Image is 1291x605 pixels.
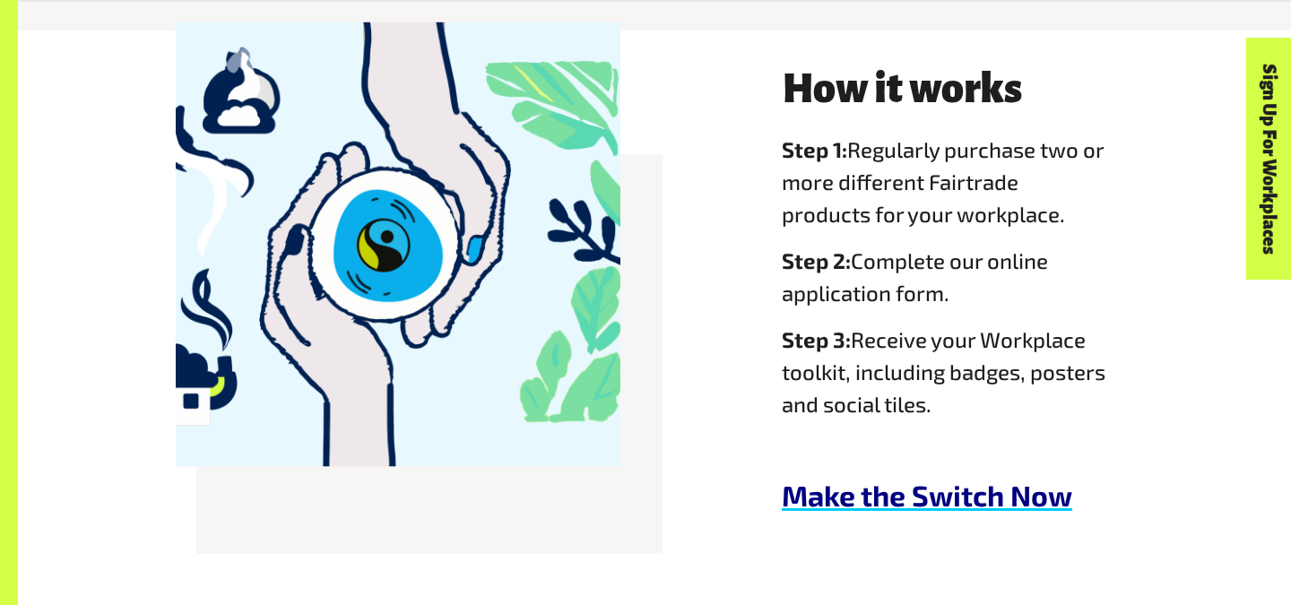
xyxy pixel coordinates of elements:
[782,326,1105,417] span: Receive your Workplace toolkit, including badges, posters and social tiles.
[782,66,1133,111] h3: How it works
[782,326,851,352] strong: Step 3:
[782,247,851,273] strong: Step 2:
[782,136,1104,227] span: Regularly purchase two or more different Fairtrade products for your workplace.
[782,247,1048,306] span: Complete our online application form.
[782,478,1072,512] a: Make the Switch Now
[782,136,847,162] strong: Step 1:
